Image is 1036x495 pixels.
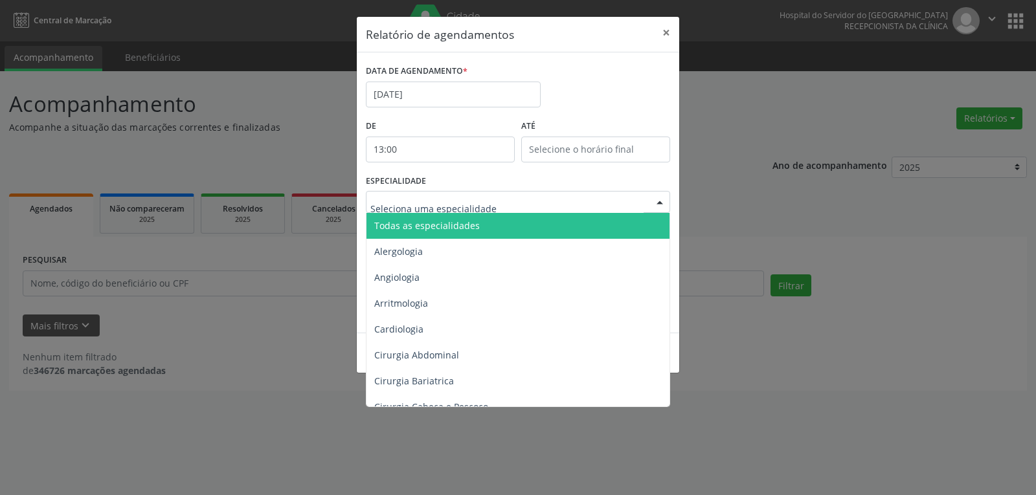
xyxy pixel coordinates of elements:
[366,137,515,162] input: Selecione o horário inicial
[374,245,423,258] span: Alergologia
[374,375,454,387] span: Cirurgia Bariatrica
[521,116,670,137] label: ATÉ
[374,219,480,232] span: Todas as especialidades
[374,401,488,413] span: Cirurgia Cabeça e Pescoço
[374,349,459,361] span: Cirurgia Abdominal
[366,116,515,137] label: De
[374,297,428,309] span: Arritmologia
[366,82,541,107] input: Selecione uma data ou intervalo
[521,137,670,162] input: Selecione o horário final
[366,171,426,192] label: ESPECIALIDADE
[653,17,679,49] button: Close
[366,61,467,82] label: DATA DE AGENDAMENTO
[370,195,644,221] input: Seleciona uma especialidade
[366,26,514,43] h5: Relatório de agendamentos
[374,323,423,335] span: Cardiologia
[374,271,420,283] span: Angiologia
